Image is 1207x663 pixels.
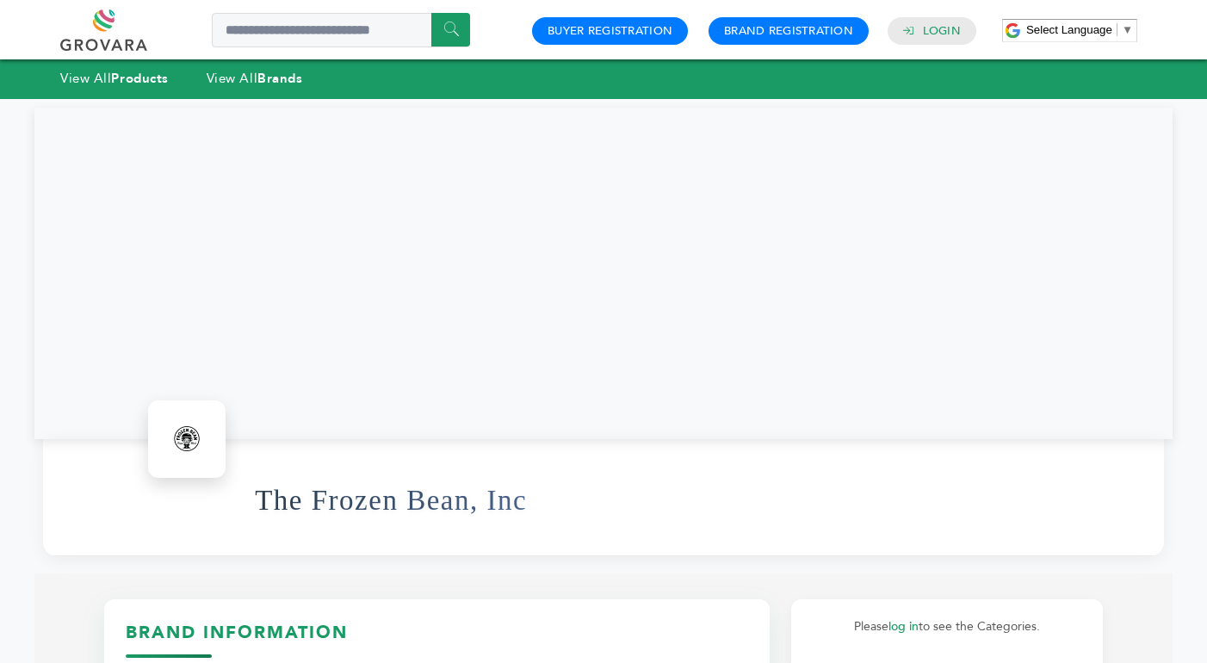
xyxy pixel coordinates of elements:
a: View AllProducts [60,70,169,87]
span: Select Language [1026,23,1112,36]
h1: The Frozen Bean, Inc [255,458,527,542]
a: View AllBrands [207,70,303,87]
a: Buyer Registration [548,23,672,39]
p: Please to see the Categories. [808,617,1086,637]
span: ▼ [1122,23,1133,36]
span: ​ [1117,23,1117,36]
strong: Products [111,70,168,87]
img: The Frozen Bean, Inc Logo [152,405,221,474]
input: Search a product or brand... [212,13,470,47]
a: Login [923,23,961,39]
a: Select Language​ [1026,23,1133,36]
h3: Brand Information [126,621,748,658]
a: Brand Registration [724,23,853,39]
strong: Brands [257,70,302,87]
a: log in [888,618,919,635]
